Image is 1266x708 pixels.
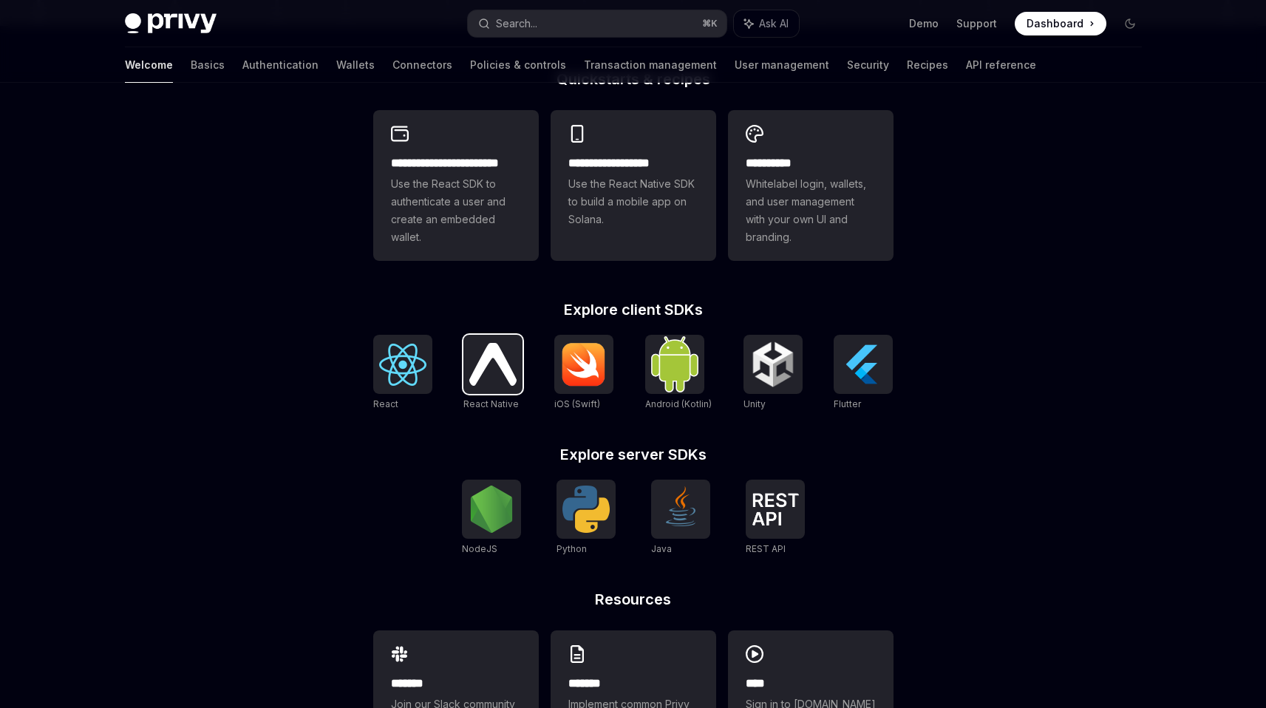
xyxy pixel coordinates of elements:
h2: Quickstarts & recipes [373,72,894,86]
span: NodeJS [462,543,497,554]
button: Toggle dark mode [1118,12,1142,35]
a: **** *****Whitelabel login, wallets, and user management with your own UI and branding. [728,110,894,261]
span: React Native [463,398,519,409]
span: React [373,398,398,409]
img: NodeJS [468,486,515,533]
img: Python [562,486,610,533]
img: Android (Kotlin) [651,336,698,392]
img: Unity [749,341,797,388]
a: Authentication [242,47,319,83]
span: REST API [746,543,786,554]
span: Android (Kotlin) [645,398,712,409]
a: Security [847,47,889,83]
span: iOS (Swift) [554,398,600,409]
h2: Explore server SDKs [373,447,894,462]
img: React [379,344,426,386]
img: Flutter [840,341,887,388]
span: Dashboard [1027,16,1083,31]
a: PythonPython [557,480,616,556]
a: JavaJava [651,480,710,556]
a: UnityUnity [743,335,803,412]
span: Flutter [834,398,861,409]
span: Unity [743,398,766,409]
a: User management [735,47,829,83]
a: Basics [191,47,225,83]
button: Search...⌘K [468,10,726,37]
a: iOS (Swift)iOS (Swift) [554,335,613,412]
a: ReactReact [373,335,432,412]
a: FlutterFlutter [834,335,893,412]
img: iOS (Swift) [560,342,608,387]
a: Recipes [907,47,948,83]
span: Use the React Native SDK to build a mobile app on Solana. [568,175,698,228]
h2: Explore client SDKs [373,302,894,317]
span: Ask AI [759,16,789,31]
img: REST API [752,493,799,525]
img: dark logo [125,13,217,34]
img: Java [657,486,704,533]
a: NodeJSNodeJS [462,480,521,556]
span: ⌘ K [702,18,718,30]
span: Use the React SDK to authenticate a user and create an embedded wallet. [391,175,521,246]
a: Policies & controls [470,47,566,83]
a: **** **** **** ***Use the React Native SDK to build a mobile app on Solana. [551,110,716,261]
a: REST APIREST API [746,480,805,556]
a: Android (Kotlin)Android (Kotlin) [645,335,712,412]
a: API reference [966,47,1036,83]
a: Demo [909,16,939,31]
a: Dashboard [1015,12,1106,35]
a: Connectors [392,47,452,83]
img: React Native [469,343,517,385]
a: Transaction management [584,47,717,83]
span: Java [651,543,672,554]
button: Ask AI [734,10,799,37]
span: Python [557,543,587,554]
a: Wallets [336,47,375,83]
a: Support [956,16,997,31]
div: Search... [496,15,537,33]
a: Welcome [125,47,173,83]
a: React NativeReact Native [463,335,523,412]
span: Whitelabel login, wallets, and user management with your own UI and branding. [746,175,876,246]
h2: Resources [373,592,894,607]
